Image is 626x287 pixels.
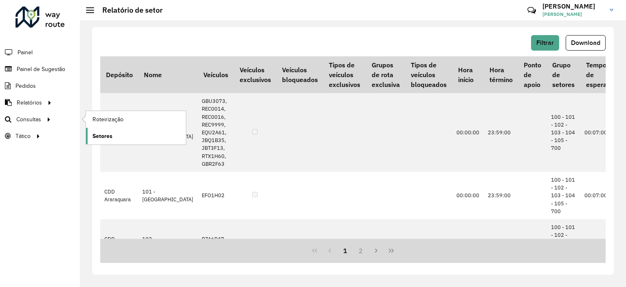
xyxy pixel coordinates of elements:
[542,11,604,18] span: [PERSON_NAME]
[18,48,33,57] span: Painel
[17,98,42,107] span: Relatórios
[198,219,234,267] td: BZA6B47, EQU2A69
[138,93,198,172] td: 100 - [GEOGRAPHIC_DATA]
[531,35,559,51] button: Filtrar
[523,2,540,19] a: Contato Rápido
[580,56,612,93] th: Tempo de espera
[198,56,234,93] th: Veículos
[484,219,518,267] td: 23:59:00
[452,172,484,219] td: 00:00:00
[484,56,518,93] th: Hora término
[138,172,198,219] td: 101 - [GEOGRAPHIC_DATA]
[368,243,384,258] button: Next Page
[276,56,323,93] th: Veículos bloqueados
[337,243,353,258] button: 1
[16,115,41,124] span: Consultas
[518,56,547,93] th: Ponto de apoio
[547,172,580,219] td: 100 - 101 - 102 - 103 - 104 - 105 - 700
[405,56,452,93] th: Tipos de veículos bloqueados
[580,172,612,219] td: 00:07:00
[547,93,580,172] td: 100 - 101 - 102 - 103 - 104 - 105 - 700
[353,243,368,258] button: 2
[198,93,234,172] td: GBU3073, REC0014, REC0016, REC9999, EQU2A61, JBQ1B35, JBT3F13, RTX1H60, GBR2F63
[138,219,198,267] td: 102 - [GEOGRAPHIC_DATA]
[15,132,31,140] span: Tático
[484,172,518,219] td: 23:59:00
[571,39,600,46] span: Download
[484,93,518,172] td: 23:59:00
[93,115,123,124] span: Roteirização
[452,93,484,172] td: 00:00:00
[547,56,580,93] th: Grupo de setores
[100,93,138,172] td: CDD Araraquara
[138,56,198,93] th: Nome
[566,35,606,51] button: Download
[542,2,604,10] h3: [PERSON_NAME]
[15,82,36,90] span: Pedidos
[324,56,366,93] th: Tipos de veículos exclusivos
[86,111,186,127] a: Roteirização
[93,132,112,140] span: Setores
[547,219,580,267] td: 100 - 101 - 102 - 103 - 104 - 105 - 700
[452,56,484,93] th: Hora início
[17,65,65,73] span: Painel de Sugestão
[198,172,234,219] td: EFO1H02
[94,6,163,15] h2: Relatório de setor
[234,56,276,93] th: Veículos exclusivos
[100,219,138,267] td: CDD Araraquara
[580,219,612,267] td: 00:07:00
[366,56,405,93] th: Grupos de rota exclusiva
[536,39,554,46] span: Filtrar
[86,128,186,144] a: Setores
[452,219,484,267] td: 00:00:00
[384,243,399,258] button: Last Page
[100,172,138,219] td: CDD Araraquara
[100,56,138,93] th: Depósito
[580,93,612,172] td: 00:07:00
